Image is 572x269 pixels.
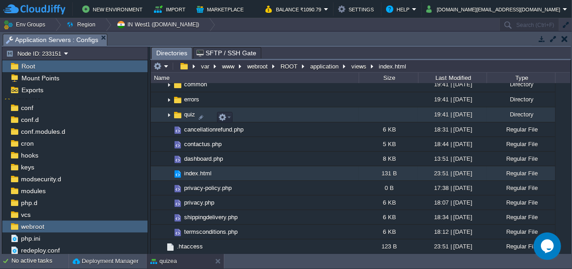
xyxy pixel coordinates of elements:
[19,104,35,112] span: conf
[173,95,183,105] img: AMDAwAAAACH5BAEAAAAALAAAAAABAAEAAAICRAEAOw==
[183,213,239,221] span: shippingdelivery.php
[246,62,270,70] button: webroot
[150,257,177,266] button: quizea
[165,210,173,224] img: AMDAwAAAACH5BAEAAAAALAAAAAABAAEAAAICRAEAOw==
[173,110,183,120] img: AMDAwAAAACH5BAEAAAAALAAAAAABAAEAAAICRAEAOw==
[196,47,256,58] span: SFTP / SSH Gate
[487,225,555,239] div: Regular File
[418,137,487,151] div: 18:44 | [DATE]
[265,4,324,15] button: Balance ₹1090.79
[359,225,418,239] div: 6 KB
[487,107,555,121] div: Directory
[418,181,487,195] div: 17:38 | [DATE]
[19,175,63,183] a: modsecurity.d
[418,107,487,121] div: 19:41 | [DATE]
[359,181,418,195] div: 0 B
[19,222,46,231] span: webroot
[173,184,183,194] img: AMDAwAAAACH5BAEAAAAALAAAAAABAAEAAAICRAEAOw==
[183,140,223,148] span: contactus.php
[221,62,237,70] button: www
[386,4,412,15] button: Help
[359,166,418,180] div: 131 B
[19,127,67,136] a: conf.modules.d
[19,199,39,207] a: php.d
[165,195,173,210] img: AMDAwAAAACH5BAEAAAAALAAAAAABAAEAAAICRAEAOw==
[173,213,183,223] img: AMDAwAAAACH5BAEAAAAALAAAAAABAAEAAAICRAEAOw==
[418,239,487,253] div: 23:51 | [DATE]
[418,225,487,239] div: 18:12 | [DATE]
[19,163,36,171] a: keys
[487,195,555,210] div: Regular File
[487,137,555,151] div: Regular File
[19,151,40,159] a: hooks
[487,166,555,180] div: Regular File
[534,232,563,260] iframe: chat widget
[165,152,173,166] img: AMDAwAAAACH5BAEAAAAALAAAAAABAAEAAAICRAEAOw==
[66,18,99,31] button: Region
[11,254,69,269] div: No active tasks
[183,228,239,236] span: termsconditions.php
[165,108,173,122] img: AMDAwAAAACH5BAEAAAAALAAAAAABAAEAAAICRAEAOw==
[19,116,40,124] a: conf.d
[183,80,208,88] a: common
[359,152,418,166] div: 8 KB
[309,62,341,70] button: application
[359,122,418,137] div: 6 KB
[173,198,183,208] img: AMDAwAAAACH5BAEAAAAALAAAAAABAAEAAAICRAEAOw==
[196,4,246,15] button: Marketplace
[173,227,183,237] img: AMDAwAAAACH5BAEAAAAALAAAAAABAAEAAAICRAEAOw==
[20,62,37,70] a: Root
[3,18,48,31] button: Env Groups
[183,126,245,133] a: cancellationrefund.php
[487,73,555,83] div: Type
[487,210,555,224] div: Regular File
[6,34,98,46] span: Application Servers : Configs
[12,93,42,100] a: Favorites
[173,154,183,164] img: AMDAwAAAACH5BAEAAAAALAAAAAABAAEAAAICRAEAOw==
[6,49,64,58] button: Node ID: 233151
[200,62,212,70] button: var
[20,86,45,94] a: Exports
[426,4,563,15] button: [DOMAIN_NAME][EMAIL_ADDRESS][DOMAIN_NAME]
[183,95,201,103] span: errors
[359,137,418,151] div: 5 KB
[165,122,173,137] img: AMDAwAAAACH5BAEAAAAALAAAAAABAAEAAAICRAEAOw==
[19,187,47,195] a: modules
[173,80,183,90] img: AMDAwAAAACH5BAEAAAAALAAAAAABAAEAAAICRAEAOw==
[487,152,555,166] div: Regular File
[487,122,555,137] div: Regular File
[20,74,61,82] a: Mount Points
[487,239,555,253] div: Regular File
[183,111,196,118] a: quiz
[183,199,216,206] a: privacy.php
[418,210,487,224] div: 18:34 | [DATE]
[175,243,204,250] a: .htaccess
[165,242,175,252] img: AMDAwAAAACH5BAEAAAAALAAAAAABAAEAAAICRAEAOw==
[165,225,173,239] img: AMDAwAAAACH5BAEAAAAALAAAAAABAAEAAAICRAEAOw==
[73,257,138,266] button: Deployment Manager
[338,4,376,15] button: Settings
[151,60,571,73] input: Click to enter the path
[19,246,61,254] a: redeploy.conf
[418,166,487,180] div: 23:51 | [DATE]
[359,195,418,210] div: 6 KB
[156,47,187,59] span: Directories
[418,92,487,106] div: 19:41 | [DATE]
[165,78,173,92] img: AMDAwAAAACH5BAEAAAAALAAAAAABAAEAAAICRAEAOw==
[165,181,173,195] img: AMDAwAAAACH5BAEAAAAALAAAAAABAAEAAAICRAEAOw==
[165,93,173,107] img: AMDAwAAAACH5BAEAAAAALAAAAAABAAEAAAICRAEAOw==
[183,184,233,192] span: privacy-policy.php
[359,210,418,224] div: 6 KB
[360,73,418,83] div: Size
